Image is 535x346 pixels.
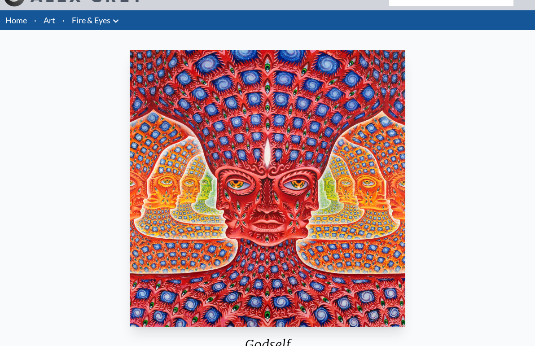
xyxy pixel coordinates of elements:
[130,50,406,327] img: Godself-2012-Alex-Grey-watermarked.jpeg
[59,10,68,30] li: ·
[31,10,40,30] li: ·
[44,14,55,26] a: Art
[72,14,110,26] a: Fire & Eyes
[5,15,27,25] a: Home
